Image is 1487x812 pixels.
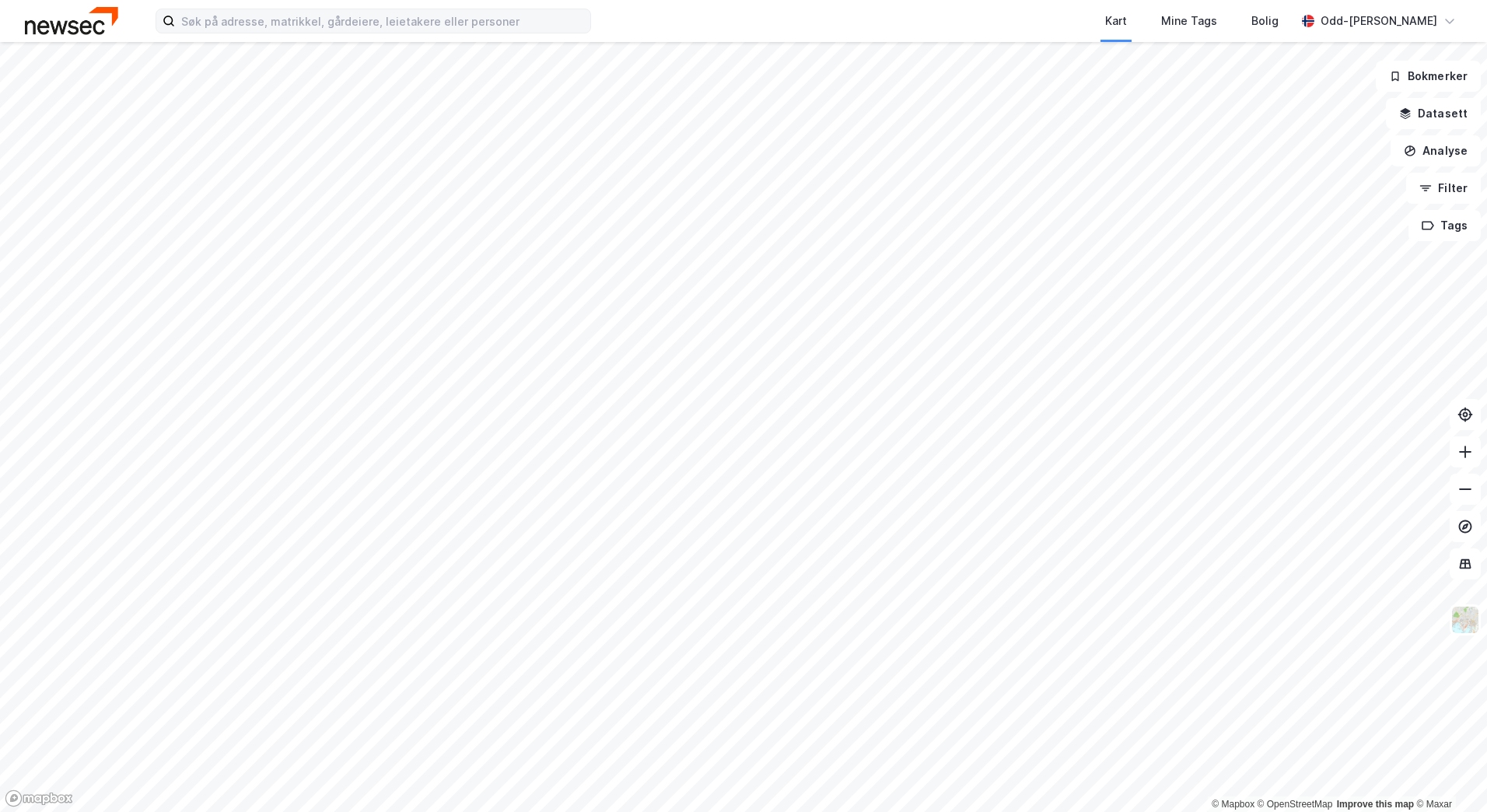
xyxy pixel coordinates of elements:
button: Datasett [1386,98,1481,129]
button: Analyse [1391,135,1481,166]
button: Bokmerker [1376,61,1481,92]
button: Tags [1408,210,1481,241]
button: Filter [1406,173,1481,204]
a: Mapbox [1212,799,1254,810]
div: Kontrollprogram for chat [1409,737,1487,812]
div: Mine Tags [1161,12,1217,30]
div: Odd-[PERSON_NAME] [1321,12,1437,30]
img: Z [1450,605,1480,635]
img: newsec-logo.f6e21ccffca1b3a03d2d.png [25,7,118,34]
div: Kart [1105,12,1127,30]
div: Bolig [1251,12,1279,30]
iframe: Chat Widget [1409,737,1487,812]
a: Mapbox homepage [5,789,73,807]
a: OpenStreetMap [1258,799,1333,810]
a: Improve this map [1337,799,1414,810]
input: Søk på adresse, matrikkel, gårdeiere, leietakere eller personer [175,9,590,33]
